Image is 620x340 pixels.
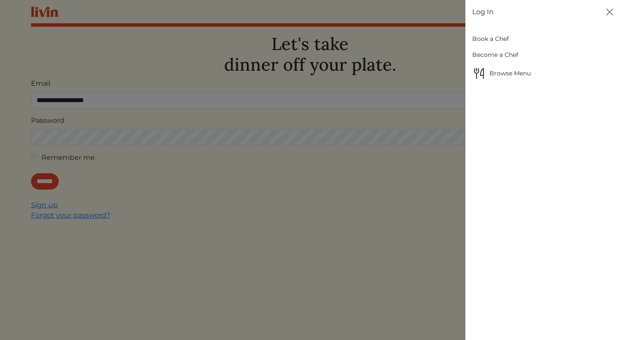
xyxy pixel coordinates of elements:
a: Log In [472,7,494,17]
a: Book a Chef [472,31,613,47]
span: Browse Menu [472,66,613,80]
img: Browse Menu [472,66,486,80]
button: Close [603,5,617,19]
a: Become a Chef [472,47,613,63]
a: Browse MenuBrowse Menu [472,63,613,84]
